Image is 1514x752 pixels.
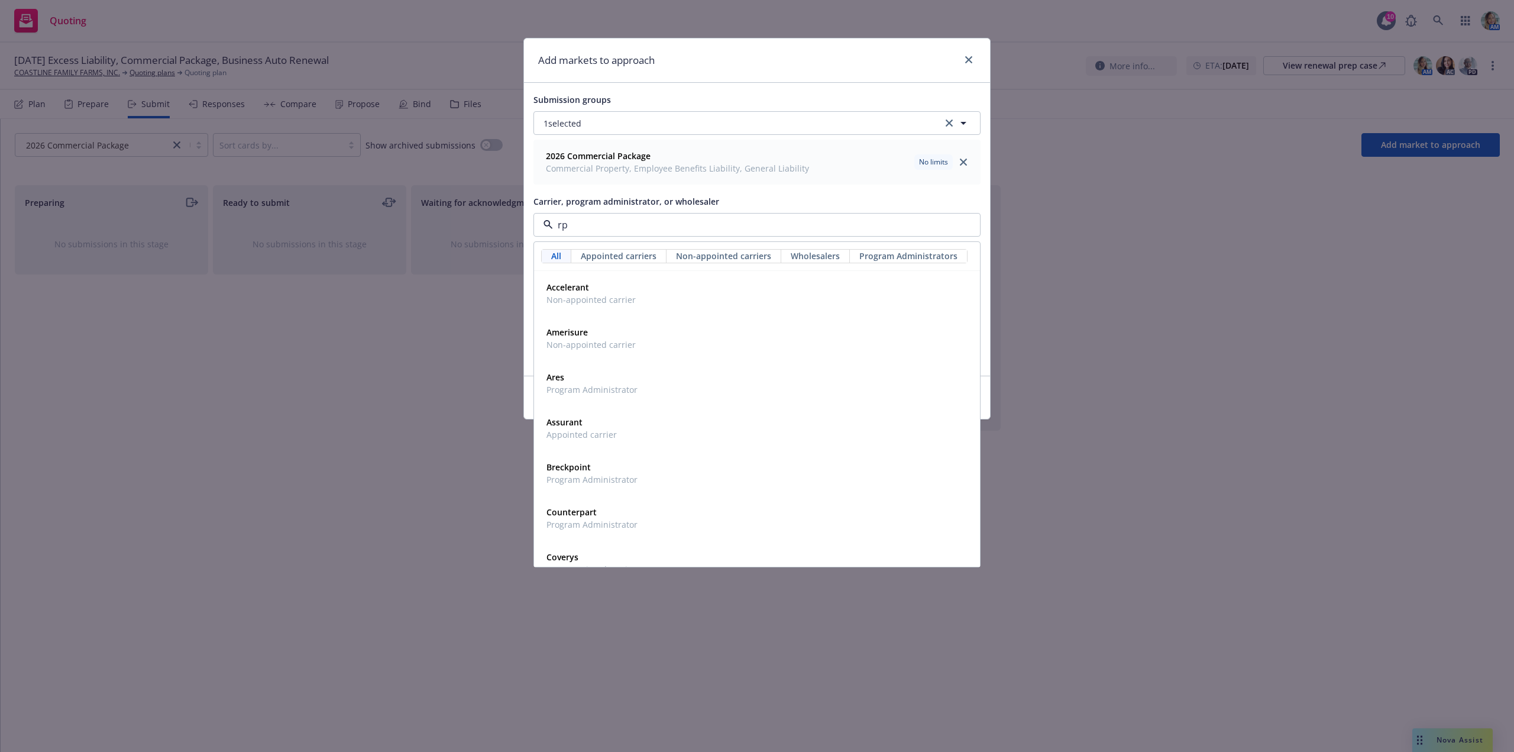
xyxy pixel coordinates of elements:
[546,551,578,563] strong: Coverys
[551,250,561,262] span: All
[581,250,656,262] span: Appointed carriers
[544,117,581,130] span: 1 selected
[546,282,589,293] strong: Accelerant
[866,239,981,251] a: View Top Trading Partners
[676,250,771,262] span: Non-appointed carriers
[546,383,638,396] span: Program Administrator
[859,250,957,262] span: Program Administrators
[546,293,636,306] span: Non-appointed carrier
[962,53,976,67] a: close
[546,150,651,162] strong: 2026 Commercial Package
[546,338,636,351] span: Non-appointed carrier
[546,417,583,428] strong: Assurant
[546,162,809,175] span: Commercial Property, Employee Benefits Liability, General Liability
[919,157,948,167] span: No limits
[546,461,591,473] strong: Breckpoint
[546,327,588,338] strong: Amerisure
[533,111,981,135] button: 1selectedclear selection
[791,250,840,262] span: Wholesalers
[546,428,617,441] span: Appointed carrier
[553,218,956,232] input: Select a carrier, program administrator, or wholesaler
[538,53,655,68] h1: Add markets to approach
[533,196,719,207] span: Carrier, program administrator, or wholesaler
[533,94,611,105] span: Submission groups
[546,506,597,518] strong: Counterpart
[956,155,970,169] a: close
[546,473,638,486] span: Program Administrator
[546,563,636,576] span: Non-appointed carrier
[546,518,638,531] span: Program Administrator
[546,372,564,383] strong: Ares
[942,116,956,130] a: clear selection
